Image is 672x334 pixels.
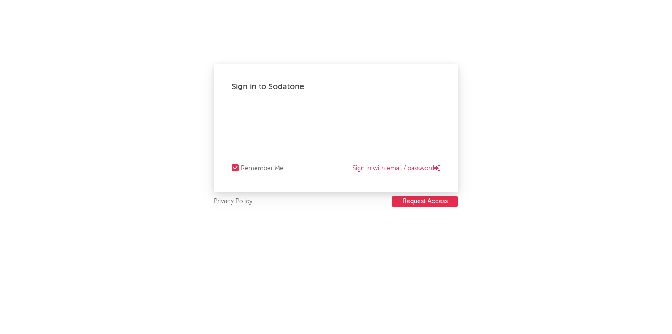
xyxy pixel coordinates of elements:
div: Sign in to Sodatone [232,81,440,92]
div: Remember Me [241,163,284,174]
button: Request Access [392,196,458,207]
a: Sign in with email / password [352,163,440,174]
a: Privacy Policy [214,196,252,207]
